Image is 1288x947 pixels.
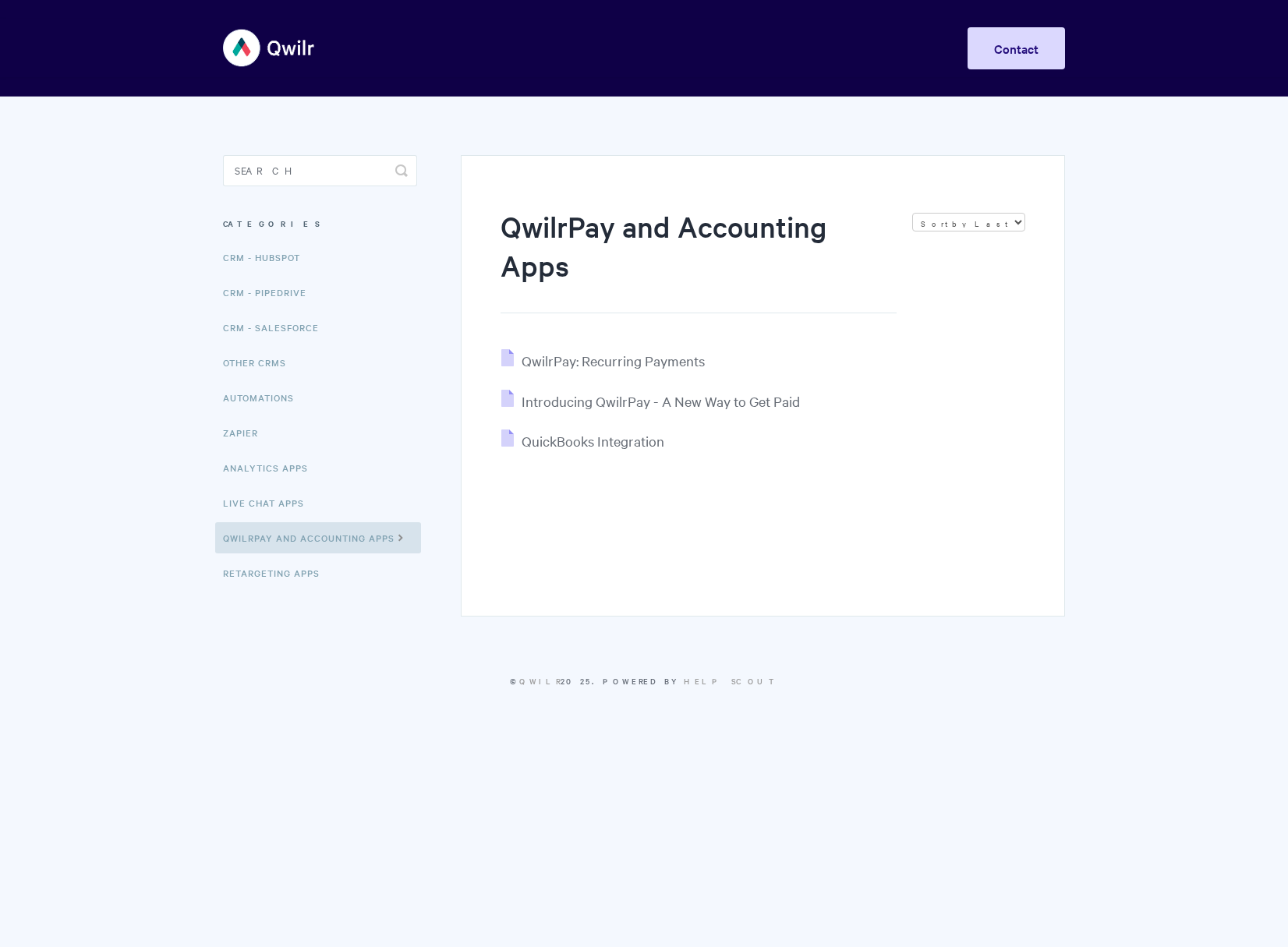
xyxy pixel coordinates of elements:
[223,312,331,343] a: CRM - Salesforce
[501,392,800,410] a: Introducing QwilrPay - A New Way to Get Paid
[223,155,417,186] input: Search
[223,210,417,238] h3: Categories
[912,213,1025,231] select: Page reloads on selection
[684,675,778,687] a: Help Scout
[501,207,897,313] h1: QwilrPay and Accounting Apps
[603,675,778,687] span: Powered by
[215,522,421,553] a: QwilrPay and Accounting Apps
[522,392,800,410] span: Introducing QwilrPay - A New Way to Get Paid
[501,352,705,369] a: QwilrPay: Recurring Payments
[968,27,1065,69] a: Contact
[223,242,312,273] a: CRM - HubSpot
[223,674,1065,688] p: © 2025.
[223,452,320,483] a: Analytics Apps
[223,417,270,448] a: Zapier
[519,675,561,687] a: Qwilr
[223,277,318,308] a: CRM - Pipedrive
[522,432,664,450] span: QuickBooks Integration
[223,557,331,588] a: Retargeting Apps
[223,487,316,518] a: Live Chat Apps
[522,352,705,369] span: QwilrPay: Recurring Payments
[501,432,664,450] a: QuickBooks Integration
[223,347,298,378] a: Other CRMs
[223,382,306,413] a: Automations
[223,19,316,77] img: Qwilr Help Center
